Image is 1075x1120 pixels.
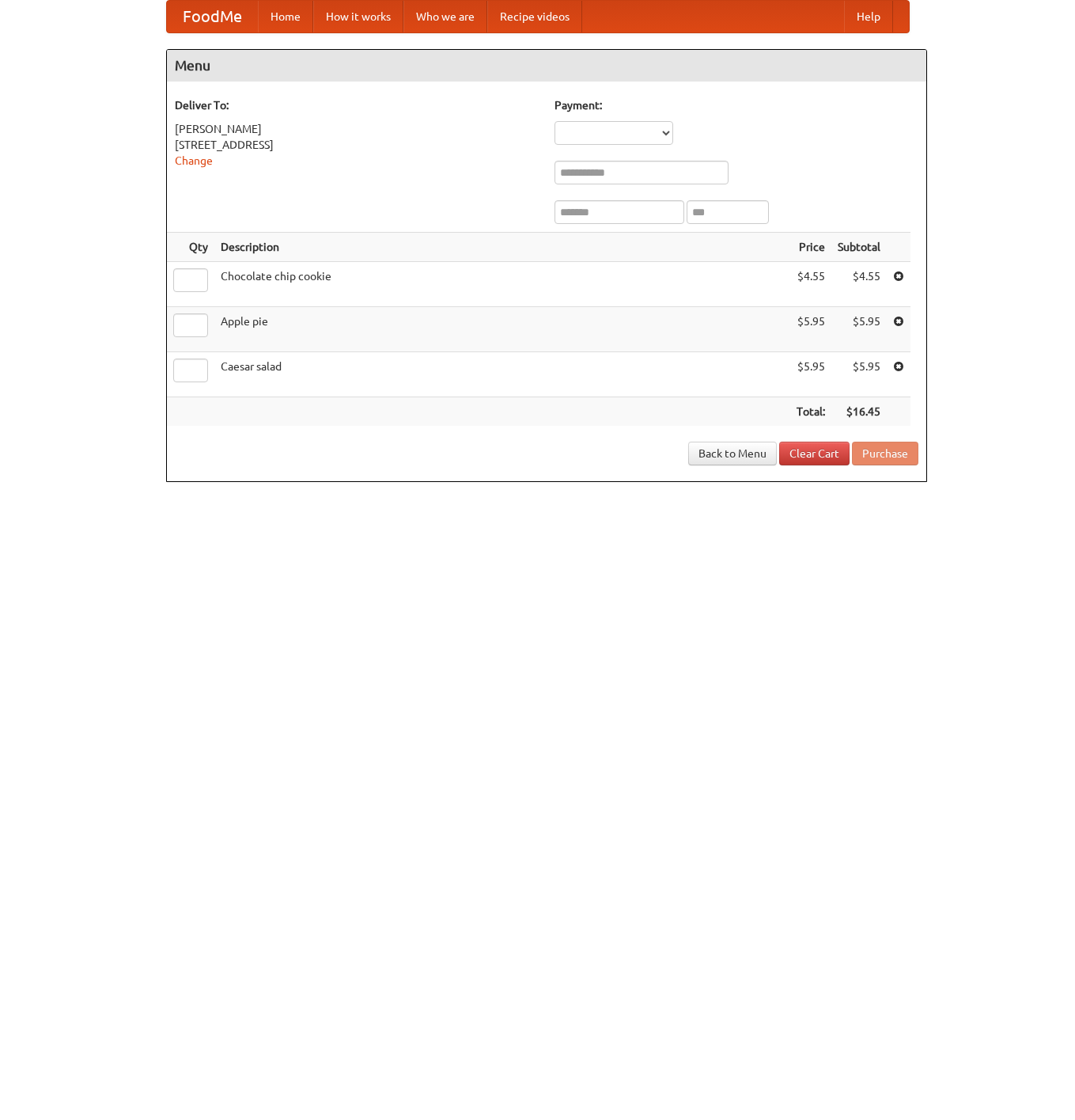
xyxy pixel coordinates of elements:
[779,442,850,465] a: Clear Cart
[167,1,258,32] a: FoodMe
[214,307,790,352] td: Apple pie
[167,50,926,82] h4: Menu
[852,442,918,465] button: Purchase
[313,1,403,32] a: How it works
[844,1,893,32] a: Help
[831,262,887,307] td: $4.55
[688,442,777,465] a: Back to Menu
[214,233,790,262] th: Description
[831,233,887,262] th: Subtotal
[175,121,539,137] div: [PERSON_NAME]
[175,154,213,167] a: Change
[831,352,887,397] td: $5.95
[831,307,887,352] td: $5.95
[555,97,918,113] h5: Payment:
[790,262,831,307] td: $4.55
[790,233,831,262] th: Price
[258,1,313,32] a: Home
[175,97,539,113] h5: Deliver To:
[403,1,487,32] a: Who we are
[831,397,887,427] th: $16.45
[214,352,790,397] td: Caesar salad
[175,137,539,153] div: [STREET_ADDRESS]
[790,307,831,352] td: $5.95
[167,233,214,262] th: Qty
[214,262,790,307] td: Chocolate chip cookie
[487,1,582,32] a: Recipe videos
[790,397,831,427] th: Total:
[790,352,831,397] td: $5.95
